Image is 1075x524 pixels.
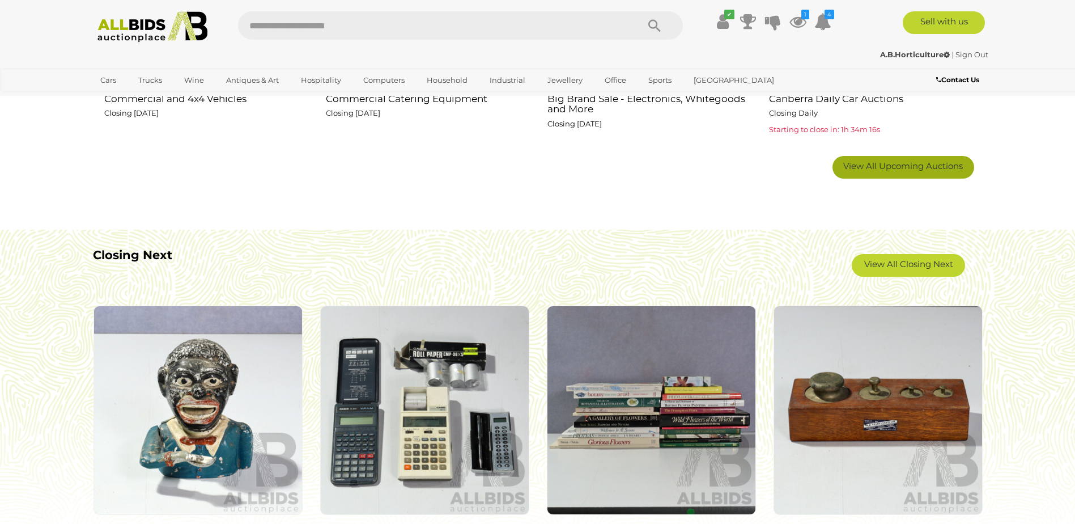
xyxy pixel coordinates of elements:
[843,160,963,171] span: View All Upcoming Auctions
[626,11,683,40] button: Search
[769,125,880,134] span: Starting to close in: 1h 34m 16s
[177,71,211,90] a: Wine
[903,11,985,34] a: Sell with us
[769,107,968,120] p: Closing Daily
[219,71,286,90] a: Antiques & Art
[880,50,950,59] strong: A.B.Horticulture
[724,10,734,19] i: ✔
[326,91,525,104] h2: Commercial Catering Equipment
[131,71,169,90] a: Trucks
[93,71,124,90] a: Cars
[547,306,756,515] img: Large Collection Books Regarding Flowers, Wild Flowers and Floral Art and Art Technique
[104,107,303,120] p: Closing [DATE]
[320,306,529,515] img: Collection Retro Calculators
[91,11,214,43] img: Allbids.com.au
[852,254,965,277] a: View All Closing Next
[955,50,988,59] a: Sign Out
[540,71,590,90] a: Jewellery
[597,71,634,90] a: Office
[880,50,951,59] a: A.B.Horticulture
[547,91,746,115] h2: Big Brand Sale - Electronics, Whitegoods and More
[356,71,412,90] a: Computers
[715,11,732,32] a: ✔
[774,306,983,515] img: Antique Set Cast Brass Scale Weights in Original Wooden Case by H B Selby & Co, Australia
[825,10,834,19] i: 4
[769,91,968,104] h2: Canberra Daily Car Auctions
[801,10,809,19] i: 1
[641,71,679,90] a: Sports
[294,71,349,90] a: Hospitality
[547,117,746,130] p: Closing [DATE]
[789,11,806,32] a: 1
[936,75,979,84] b: Contact Us
[326,107,525,120] p: Closing [DATE]
[93,248,172,262] b: Closing Next
[419,71,475,90] a: Household
[832,156,974,179] a: View All Upcoming Auctions
[936,74,982,86] a: Contact Us
[104,91,303,104] h2: Commercial and 4x4 Vehicles
[814,11,831,32] a: 4
[94,306,303,515] img: Vintage Style Money Box
[686,71,781,90] a: [GEOGRAPHIC_DATA]
[482,71,533,90] a: Industrial
[951,50,954,59] span: |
